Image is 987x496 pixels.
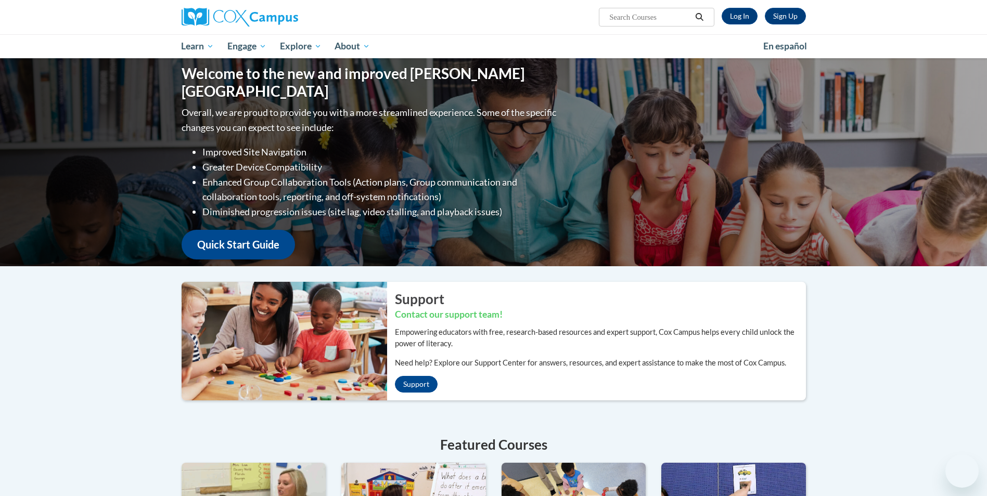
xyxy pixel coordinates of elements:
[221,34,273,58] a: Engage
[166,34,822,58] div: Main menu
[757,35,814,57] a: En español
[182,230,295,259] a: Quick Start Guide
[395,357,806,369] p: Need help? Explore our Support Center for answers, resources, and expert assistance to make the m...
[182,8,298,27] img: Cox Campus
[175,34,221,58] a: Learn
[202,160,559,175] li: Greater Device Compatibility
[182,105,559,135] p: Overall, we are proud to provide you with a more streamlined experience. Some of the specific cha...
[328,34,377,58] a: About
[691,11,707,23] button: Search
[395,308,806,321] h3: Contact our support team!
[182,65,559,100] h1: Welcome to the new and improved [PERSON_NAME][GEOGRAPHIC_DATA]
[765,8,806,24] a: Register
[202,145,559,160] li: Improved Site Navigation
[395,290,806,308] h2: Support
[280,40,322,53] span: Explore
[202,175,559,205] li: Enhanced Group Collaboration Tools (Action plans, Group communication and collaboration tools, re...
[182,8,379,27] a: Cox Campus
[763,41,807,51] span: En español
[335,40,370,53] span: About
[202,204,559,219] li: Diminished progression issues (site lag, video stalling, and playback issues)
[174,282,387,400] img: ...
[182,435,806,455] h4: Featured Courses
[608,11,691,23] input: Search Courses
[395,327,806,349] p: Empowering educators with free, research-based resources and expert support, Cox Campus helps eve...
[181,40,214,53] span: Learn
[945,454,979,488] iframe: Button to launch messaging window
[273,34,328,58] a: Explore
[227,40,266,53] span: Engage
[395,376,438,393] a: Support
[722,8,758,24] a: Log In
